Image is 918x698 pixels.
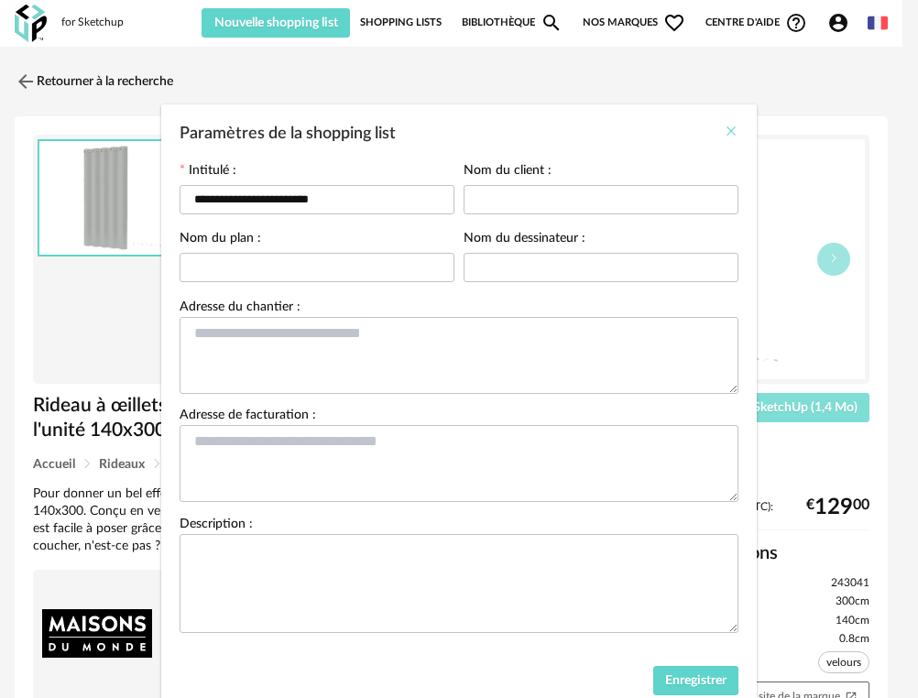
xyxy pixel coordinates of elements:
label: Intitulé : [180,164,236,180]
label: Adresse de facturation : [180,409,316,425]
label: Nom du client : [464,164,552,180]
label: Nom du dessinateur : [464,232,585,248]
button: Enregistrer [653,666,739,695]
span: Enregistrer [665,674,727,687]
label: Adresse du chantier : [180,300,301,317]
span: Paramètres de la shopping list [180,125,396,142]
button: Close [724,123,738,142]
label: Description : [180,518,253,534]
label: Nom du plan : [180,232,261,248]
